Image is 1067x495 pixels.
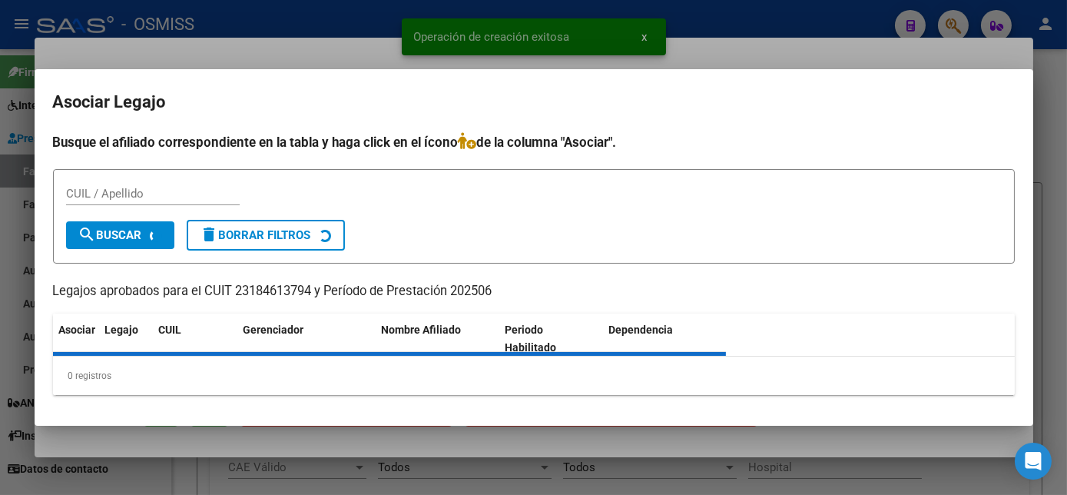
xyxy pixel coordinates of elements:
[53,357,1015,395] div: 0 registros
[187,220,345,251] button: Borrar Filtros
[499,314,602,364] datatable-header-cell: Periodo Habilitado
[1015,443,1052,480] div: Open Intercom Messenger
[237,314,376,364] datatable-header-cell: Gerenciador
[159,324,182,336] span: CUIL
[78,225,97,244] mat-icon: search
[505,324,556,354] span: Periodo Habilitado
[66,221,174,249] button: Buscar
[78,228,142,242] span: Buscar
[376,314,499,364] datatable-header-cell: Nombre Afiliado
[602,314,726,364] datatable-header-cell: Dependencia
[59,324,96,336] span: Asociar
[53,314,99,364] datatable-header-cell: Asociar
[53,88,1015,117] h2: Asociar Legajo
[608,324,673,336] span: Dependencia
[53,282,1015,301] p: Legajos aprobados para el CUIT 23184613794 y Período de Prestación 202506
[200,225,219,244] mat-icon: delete
[105,324,139,336] span: Legajo
[244,324,304,336] span: Gerenciador
[99,314,153,364] datatable-header-cell: Legajo
[382,324,462,336] span: Nombre Afiliado
[200,228,311,242] span: Borrar Filtros
[53,132,1015,152] h4: Busque el afiliado correspondiente en la tabla y haga click en el ícono de la columna "Asociar".
[153,314,237,364] datatable-header-cell: CUIL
